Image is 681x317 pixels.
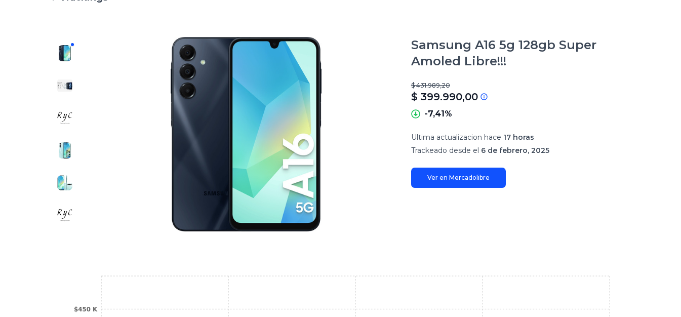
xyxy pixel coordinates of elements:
[57,45,73,61] img: Samsung A16 5g 128gb Super Amoled Libre!!!
[101,37,391,231] img: Samsung A16 5g 128gb Super Amoled Libre!!!
[57,142,73,158] img: Samsung A16 5g 128gb Super Amoled Libre!!!
[74,306,98,313] tspan: $450 K
[411,37,632,69] h1: Samsung A16 5g 128gb Super Amoled Libre!!!
[424,108,452,120] p: -7,41%
[503,133,534,142] span: 17 horas
[411,90,478,104] p: $ 399.990,00
[411,146,479,155] span: Trackeado desde el
[411,168,506,188] a: Ver en Mercadolibre
[411,82,632,90] p: $ 431.989,20
[57,175,73,191] img: Samsung A16 5g 128gb Super Amoled Libre!!!
[481,146,549,155] span: 6 de febrero, 2025
[57,110,73,126] img: Samsung A16 5g 128gb Super Amoled Libre!!!
[57,77,73,94] img: Samsung A16 5g 128gb Super Amoled Libre!!!
[57,207,73,223] img: Samsung A16 5g 128gb Super Amoled Libre!!!
[411,133,501,142] span: Ultima actualizacion hace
